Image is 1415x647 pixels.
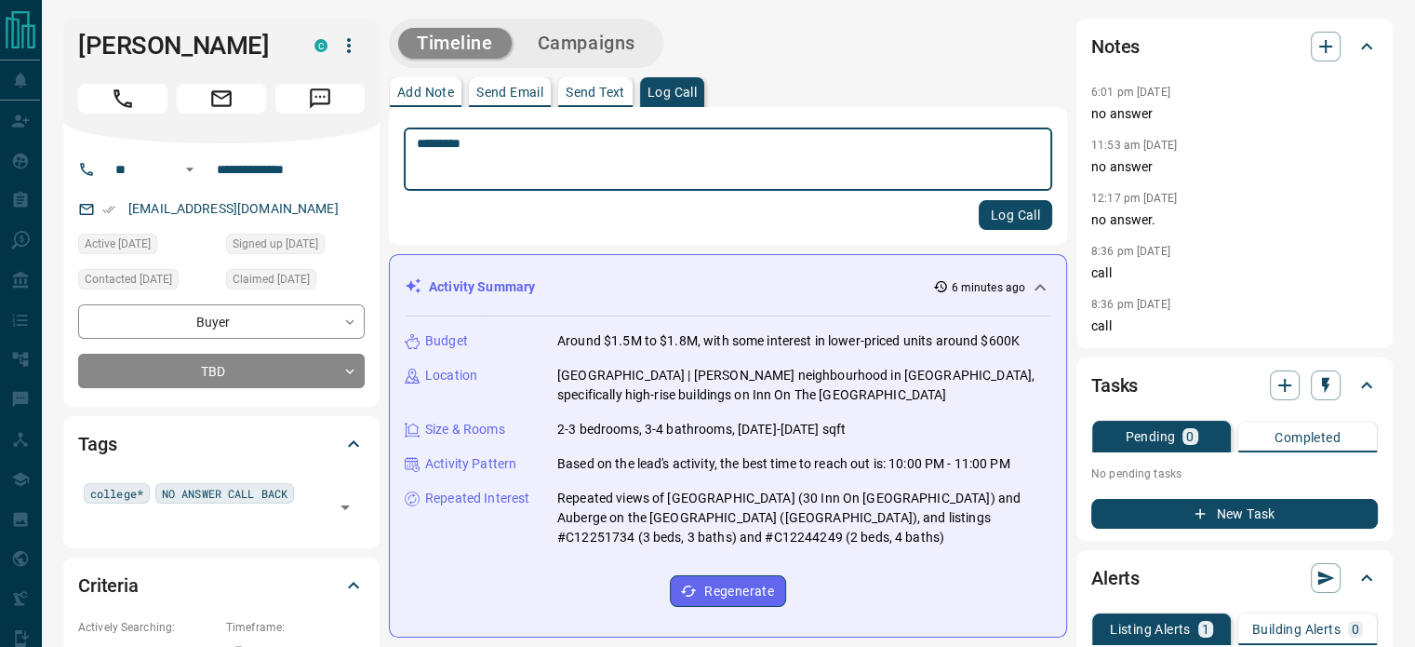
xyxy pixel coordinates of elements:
[557,366,1051,405] p: [GEOGRAPHIC_DATA] | [PERSON_NAME] neighbourhood in [GEOGRAPHIC_DATA], specifically high-rise buil...
[1091,245,1170,258] p: 8:36 pm [DATE]
[78,84,167,114] span: Call
[1091,298,1170,311] p: 8:36 pm [DATE]
[226,234,365,260] div: Wed Oct 01 2025
[314,39,327,52] div: condos.ca
[1091,460,1378,488] p: No pending tasks
[78,563,365,608] div: Criteria
[519,28,654,59] button: Campaigns
[1091,210,1378,230] p: no answer.
[162,484,287,503] span: NO ANSWER CALL BACK
[1091,371,1138,400] h2: Tasks
[233,270,310,289] span: Claimed [DATE]
[1091,317,1378,336] p: call
[557,489,1051,547] p: Repeated views of [GEOGRAPHIC_DATA] (30 Inn On [GEOGRAPHIC_DATA]) and Auberge on the [GEOGRAPHIC_...
[177,84,266,114] span: Email
[1091,32,1140,61] h2: Notes
[425,331,468,351] p: Budget
[1186,430,1194,443] p: 0
[78,422,365,466] div: Tags
[102,203,115,216] svg: Email Verified
[78,304,365,339] div: Buyer
[1125,430,1175,443] p: Pending
[557,454,1010,474] p: Based on the lead's activity, the best time to reach out is: 10:00 PM - 11:00 PM
[1091,139,1177,152] p: 11:53 am [DATE]
[557,420,846,439] p: 2-3 bedrooms, 3-4 bathrooms, [DATE]-[DATE] sqft
[226,619,365,636] p: Timeframe:
[78,571,139,600] h2: Criteria
[1091,24,1378,69] div: Notes
[78,31,287,61] h1: [PERSON_NAME]
[332,494,358,520] button: Open
[1091,499,1378,529] button: New Task
[1352,623,1359,636] p: 0
[78,354,365,388] div: TBD
[425,420,505,439] p: Size & Rooms
[1110,623,1191,636] p: Listing Alerts
[1091,192,1177,205] p: 12:17 pm [DATE]
[275,84,365,114] span: Message
[1091,556,1378,600] div: Alerts
[425,366,477,385] p: Location
[1202,623,1209,636] p: 1
[425,489,529,508] p: Repeated Interest
[1091,563,1140,593] h2: Alerts
[1091,104,1378,124] p: no answer
[647,86,697,99] p: Log Call
[952,279,1025,296] p: 6 minutes ago
[1252,623,1341,636] p: Building Alerts
[476,86,543,99] p: Send Email
[179,158,201,181] button: Open
[1091,363,1378,408] div: Tasks
[397,86,454,99] p: Add Note
[557,331,1020,351] p: Around $1.5M to $1.8M, with some interest in lower-priced units around $600K
[429,277,535,297] p: Activity Summary
[90,484,143,503] span: college*
[405,270,1051,304] div: Activity Summary6 minutes ago
[128,201,339,216] a: [EMAIL_ADDRESS][DOMAIN_NAME]
[78,269,217,295] div: Mon Oct 06 2025
[1091,263,1378,283] p: call
[233,235,318,253] span: Signed up [DATE]
[979,200,1052,230] button: Log Call
[85,270,172,289] span: Contacted [DATE]
[566,86,625,99] p: Send Text
[425,454,516,474] p: Activity Pattern
[226,269,365,295] div: Wed Oct 01 2025
[398,28,512,59] button: Timeline
[85,235,151,253] span: Active [DATE]
[78,429,116,459] h2: Tags
[78,234,217,260] div: Mon Oct 13 2025
[1275,431,1341,444] p: Completed
[1091,157,1378,177] p: no answer
[670,575,786,607] button: Regenerate
[1091,86,1170,99] p: 6:01 pm [DATE]
[78,619,217,636] p: Actively Searching:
